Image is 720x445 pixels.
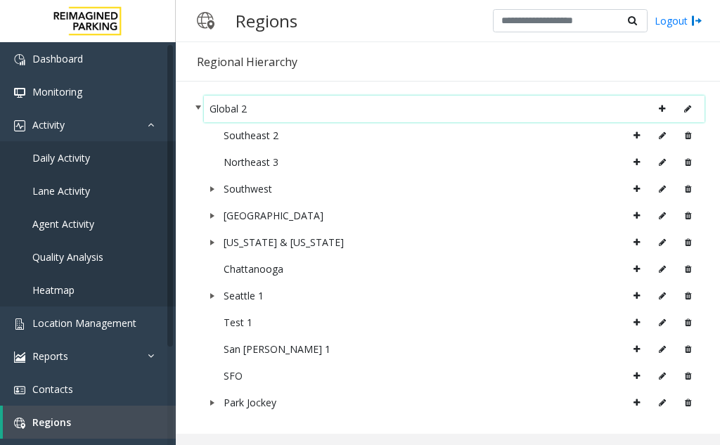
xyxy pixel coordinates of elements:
button: Delete region [677,205,699,226]
span: Reports [32,349,68,363]
img: logout [691,13,702,28]
button: Add region [626,152,648,173]
button: Add region [651,98,673,120]
div: Global 2 [210,98,699,120]
button: Delete region [677,339,699,360]
button: Delete region [677,125,699,146]
span: Daily Activity [32,151,90,165]
button: Edit region [651,259,674,280]
img: 'icon' [14,385,25,396]
button: Delete region [677,285,699,307]
span: Agent Activity [32,217,94,231]
button: Edit region [651,205,674,226]
div: [GEOGRAPHIC_DATA] [224,205,699,226]
img: 'icon' [14,318,25,330]
button: Edit region [651,179,674,200]
div: Southeast 2 [224,125,699,146]
div: Test 1 [224,312,699,333]
img: 'icon' [14,87,25,98]
span: Location Management [32,316,136,330]
span: Quality Analysis [32,250,103,264]
button: Edit region [651,339,674,360]
button: Edit region [651,125,674,146]
img: 'icon' [14,54,25,65]
button: Add region [626,339,648,360]
button: Delete region [677,179,699,200]
img: 'icon' [14,352,25,363]
button: Edit region [651,392,674,413]
span: Monitoring [32,85,82,98]
span: Regions [32,415,71,429]
button: Delete region [677,259,699,280]
button: Add region [626,125,648,146]
span: Contacts [32,382,73,396]
button: Add region [626,232,648,253]
div: Park Jockey [224,392,699,413]
button: Edit region [651,285,674,307]
span: Activity [32,118,65,131]
button: Edit region [651,366,674,387]
div: San [PERSON_NAME] 1 [224,339,699,360]
div: Chattanooga [224,259,699,280]
img: 'icon' [14,120,25,131]
a: Logout [655,13,702,28]
img: pageIcon [190,4,221,38]
div: Southwest [224,179,699,200]
button: Add region [626,179,648,200]
button: Delete region [677,392,699,413]
button: Add region [626,259,648,280]
button: Edit region [676,98,699,120]
span: Lane Activity [32,184,90,198]
img: 'icon' [14,418,25,429]
div: [US_STATE] & [US_STATE] [224,232,699,253]
h3: Regions [229,4,304,38]
span: Dashboard [32,52,83,65]
div: Regional Hierarchy [197,53,297,71]
button: Delete region [677,312,699,333]
button: Edit region [651,312,674,333]
button: Add region [626,392,648,413]
div: SFO [224,366,699,387]
div: Northeast 3 [224,152,699,173]
button: Add region [626,205,648,226]
button: Delete region [677,232,699,253]
a: Regions [3,406,176,439]
button: Add region [626,366,648,387]
button: Add region [626,285,648,307]
button: Delete region [677,366,699,387]
button: Add region [626,312,648,333]
div: Seattle 1 [224,285,699,307]
span: Heatmap [32,283,75,297]
button: Delete region [677,152,699,173]
button: Edit region [651,152,674,173]
button: Edit region [651,232,674,253]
